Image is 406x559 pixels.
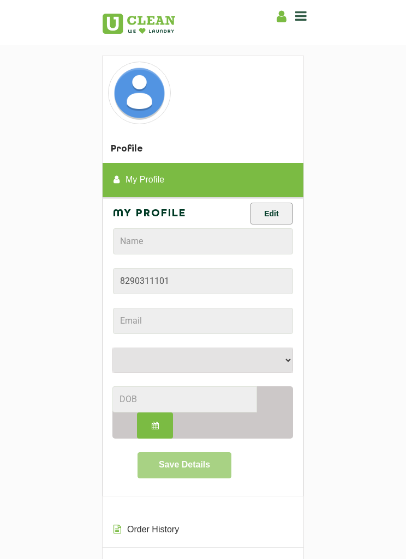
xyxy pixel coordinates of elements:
input: Email [113,308,292,334]
input: DOB [112,386,256,412]
input: Name [113,228,292,254]
img: avatardefault_92824.png [111,64,168,121]
button: Edit [250,203,292,224]
button: Save Details [138,452,231,478]
h2: My Profile [113,204,238,223]
input: Phone [113,268,292,294]
a: Order History [103,513,303,548]
img: UClean Laundry and Dry Cleaning [103,14,175,34]
h4: Profile [103,144,303,163]
a: My Profile [103,163,303,198]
